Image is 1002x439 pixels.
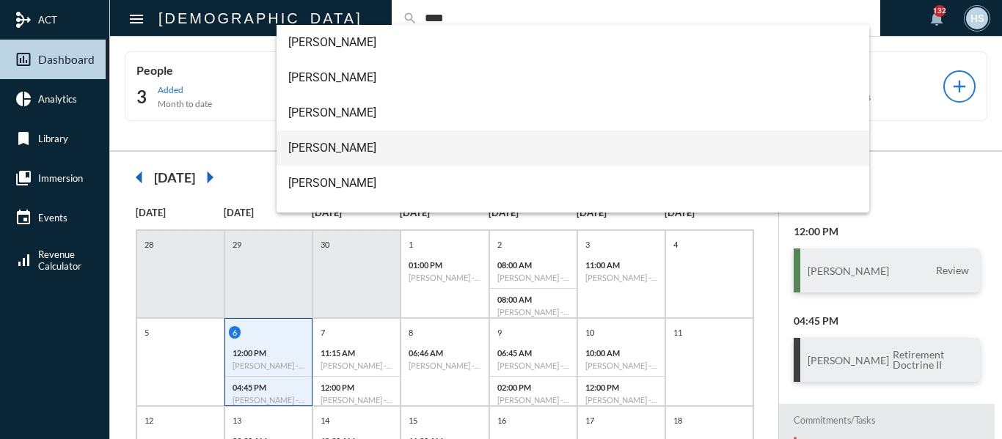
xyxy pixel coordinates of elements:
span: Dashboard [38,53,95,66]
p: [DATE] [489,207,577,218]
p: 12:00 PM [233,348,304,358]
p: 12 [141,414,157,427]
span: [PERSON_NAME] [288,60,858,95]
p: 14 [317,414,333,427]
h6: [PERSON_NAME] - Review [233,361,304,370]
h6: [PERSON_NAME] - [PERSON_NAME] - Investment Compliance Review [497,273,569,282]
p: 11:00 AM [585,260,657,270]
h2: 12:00 PM [794,225,980,237]
mat-icon: add [949,76,970,97]
p: 6 [229,326,241,339]
h6: [PERSON_NAME] - Review [585,361,657,370]
p: 8 [405,326,417,339]
p: People [136,63,285,77]
p: 04:45 PM [233,383,304,392]
div: HS [966,7,988,29]
p: [DATE] [665,207,753,218]
p: 1 [405,238,417,251]
h6: [PERSON_NAME] - [PERSON_NAME] - Retirement Income [321,395,392,405]
h3: [PERSON_NAME] [808,354,889,366]
h6: [PERSON_NAME] - [PERSON_NAME] - Life With [PERSON_NAME] [585,395,657,405]
p: 13 [229,414,245,427]
p: 10:00 AM [585,348,657,358]
h2: Commitments/Tasks [794,415,980,426]
p: 06:45 AM [497,348,569,358]
h6: [PERSON_NAME] - Action [497,395,569,405]
p: 08:00 AM [497,260,569,270]
p: [DATE] [136,207,224,218]
span: Library [38,133,68,144]
p: 12:00 PM [321,383,392,392]
span: [PERSON_NAME] [288,130,858,166]
span: Revenue Calculator [38,248,81,272]
mat-icon: pie_chart [15,90,32,108]
mat-icon: insert_chart_outlined [15,51,32,68]
h2: AGENDA [794,170,980,188]
p: 28 [141,238,157,251]
h2: 04:45 PM [794,314,980,327]
span: Events [38,212,67,224]
p: 10 [582,326,598,339]
p: [DATE] [794,191,980,203]
p: 08:00 AM [497,295,569,304]
p: 2 [494,238,505,251]
h3: [PERSON_NAME] [808,265,889,277]
p: [DATE] [312,207,400,218]
p: 01:00 PM [409,260,480,270]
div: 132 [934,5,946,17]
p: 11:15 AM [321,348,392,358]
p: [DATE] [400,207,488,218]
p: Added [158,84,212,95]
p: 15 [405,414,421,427]
span: [PERSON_NAME] [288,25,858,60]
span: [PERSON_NAME] [288,201,858,236]
h6: [PERSON_NAME] - Retirement Income [321,361,392,370]
mat-icon: bookmark [15,130,32,147]
mat-icon: Side nav toggle icon [128,10,145,28]
h2: [DEMOGRAPHIC_DATA] [158,7,362,30]
mat-icon: signal_cellular_alt [15,251,32,269]
h6: [PERSON_NAME] - Review [585,273,657,282]
p: 11 [670,326,686,339]
mat-icon: search [403,11,417,26]
mat-icon: arrow_left [125,163,154,192]
p: 9 [494,326,505,339]
p: 4 [670,238,681,251]
p: 5 [141,326,153,339]
p: [DATE] [224,207,312,218]
p: 3 [582,238,593,251]
button: Toggle sidenav [122,4,151,33]
p: 30 [317,238,333,251]
mat-icon: collections_bookmark [15,169,32,187]
h6: [PERSON_NAME] - Investment [497,361,569,370]
p: 18 [670,414,686,427]
mat-icon: arrow_right [195,163,224,192]
h2: 3 [136,85,147,108]
p: 02:00 PM [497,383,569,392]
span: ACT [38,14,57,26]
p: 12:00 PM [585,383,657,392]
mat-icon: event [15,209,32,226]
h6: [PERSON_NAME] - [PERSON_NAME] - Review [409,361,480,370]
p: [DATE] [577,207,665,218]
p: 17 [582,414,598,427]
p: Month to date [158,98,212,109]
mat-icon: mediation [15,11,32,29]
span: Immersion [38,172,83,184]
span: [PERSON_NAME] [288,166,858,201]
p: 29 [229,238,245,251]
h6: [PERSON_NAME] - [PERSON_NAME] - Investment [409,273,480,282]
h2: [DATE] [154,169,195,185]
p: 06:46 AM [409,348,480,358]
span: Review [932,264,973,277]
p: 7 [317,326,329,339]
span: Analytics [38,93,77,105]
h6: [PERSON_NAME] - Retirement Doctrine II [233,395,304,405]
span: [PERSON_NAME] [288,95,858,130]
h6: [PERSON_NAME] - [PERSON_NAME] - Review [497,307,569,317]
p: 16 [494,414,510,427]
mat-icon: notifications [928,10,946,27]
span: Retirement Doctrine II [889,348,973,372]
